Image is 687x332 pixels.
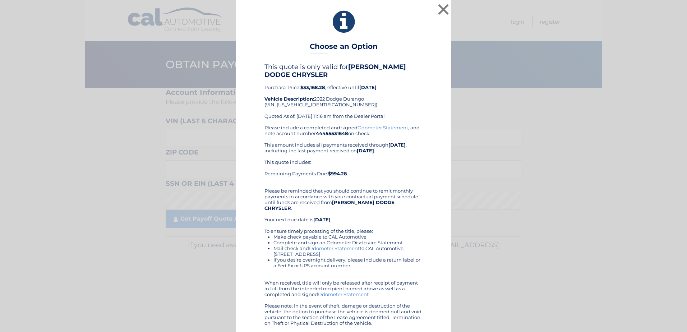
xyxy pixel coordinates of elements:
[313,217,331,222] b: [DATE]
[300,84,325,90] b: $33,168.28
[264,63,406,79] b: [PERSON_NAME] DODGE CHRYSLER
[273,257,423,268] li: If you desire overnight delivery, please include a return label or a Fed Ex or UPS account number.
[264,63,423,125] div: Purchase Price: , effective until 2022 Dodge Durango (VIN: [US_VEHICLE_IDENTIFICATION_NUMBER]) Qu...
[273,240,423,245] li: Complete and sign an Odometer Disclosure Statement
[328,171,347,176] b: $994.28
[264,63,423,79] h4: This quote is only valid for
[436,2,451,17] button: ×
[264,159,423,182] div: This quote includes: Remaining Payments Due:
[264,96,314,102] strong: Vehicle Description:
[388,142,406,148] b: [DATE]
[358,125,408,130] a: Odometer Statement
[273,245,423,257] li: Mail check and to CAL Automotive, [STREET_ADDRESS]
[309,245,360,251] a: Odometer Statement
[357,148,374,153] b: [DATE]
[316,130,348,136] b: 44455531648
[264,199,395,211] b: [PERSON_NAME] DODGE CHRYSLER
[273,234,423,240] li: Make check payable to CAL Automotive
[359,84,377,90] b: [DATE]
[318,291,369,297] a: Odometer Statement
[264,125,423,326] div: Please include a completed and signed , and note account number on check. This amount includes al...
[310,42,378,55] h3: Choose an Option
